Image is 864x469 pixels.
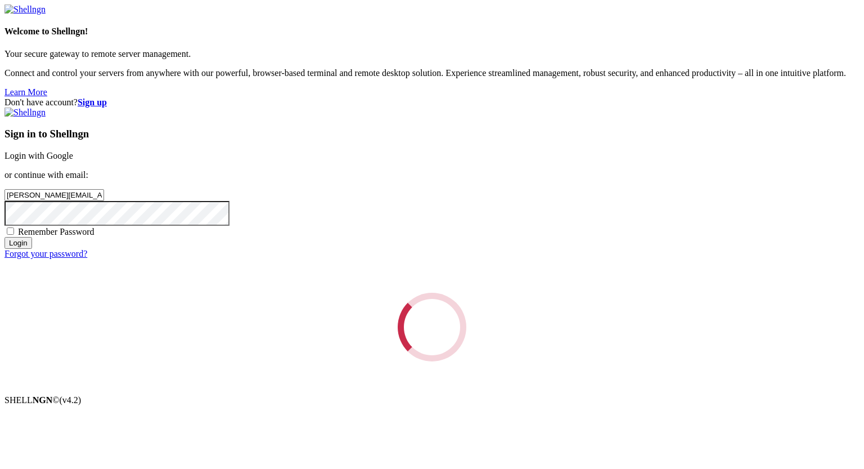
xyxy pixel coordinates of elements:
a: Login with Google [4,151,73,160]
a: Learn More [4,87,47,97]
img: Shellngn [4,108,46,118]
a: Sign up [78,97,107,107]
span: 4.2.0 [60,395,82,405]
input: Login [4,237,32,249]
span: SHELL © [4,395,81,405]
p: or continue with email: [4,170,859,180]
p: Your secure gateway to remote server management. [4,49,859,59]
span: Remember Password [18,227,94,236]
h4: Welcome to Shellngn! [4,26,859,37]
b: NGN [33,395,53,405]
h3: Sign in to Shellngn [4,128,859,140]
div: Don't have account? [4,97,859,108]
input: Email address [4,189,104,201]
a: Forgot your password? [4,249,87,258]
p: Connect and control your servers from anywhere with our powerful, browser-based terminal and remo... [4,68,859,78]
img: Shellngn [4,5,46,15]
input: Remember Password [7,227,14,235]
div: Loading... [384,279,480,375]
